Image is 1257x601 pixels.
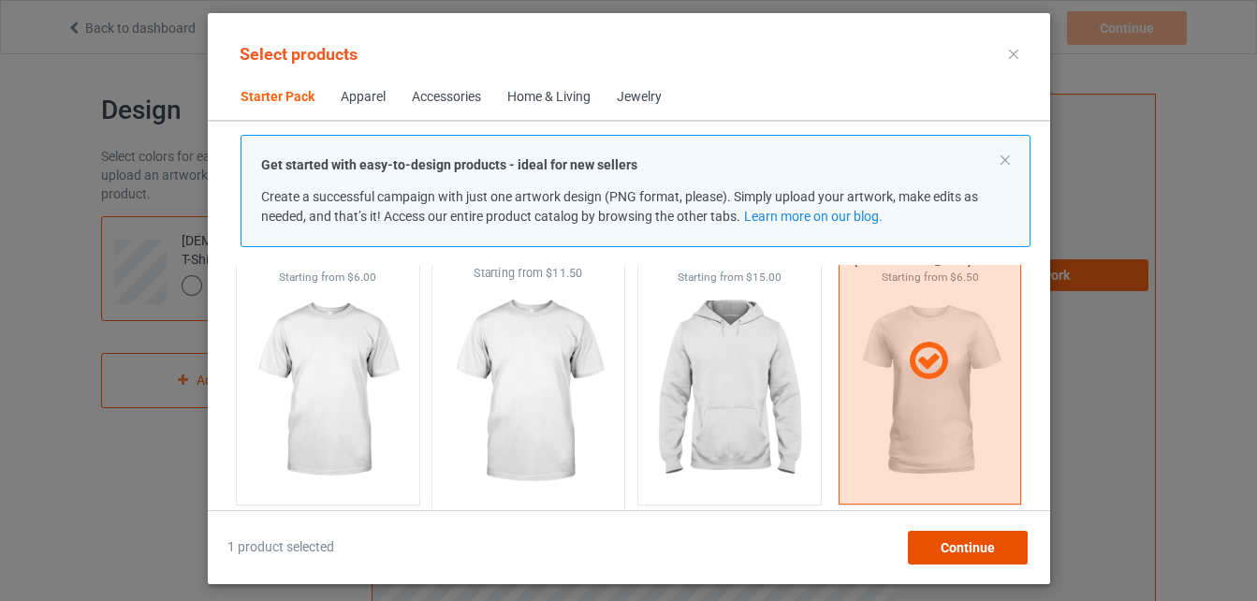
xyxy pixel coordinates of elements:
[261,157,637,172] strong: Get started with easy-to-design products - ideal for new sellers
[907,531,1027,564] div: Continue
[227,538,334,557] span: 1 product selected
[432,265,624,281] div: Starting from
[645,286,812,495] img: regular.jpg
[240,44,358,64] span: Select products
[546,266,583,280] span: $11.50
[440,282,616,502] img: regular.jpg
[412,88,481,107] div: Accessories
[261,189,978,224] span: Create a successful campaign with just one artwork design (PNG format, please). Simply upload you...
[236,270,418,286] div: Starting from
[617,88,662,107] div: Jewelry
[507,88,591,107] div: Home & Living
[637,270,820,286] div: Starting from
[227,75,328,120] span: Starter Pack
[341,88,386,107] div: Apparel
[347,271,376,284] span: $6.00
[743,209,882,224] a: Learn more on our blog.
[940,540,994,555] span: Continue
[745,271,781,284] span: $15.00
[243,286,411,495] img: regular.jpg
